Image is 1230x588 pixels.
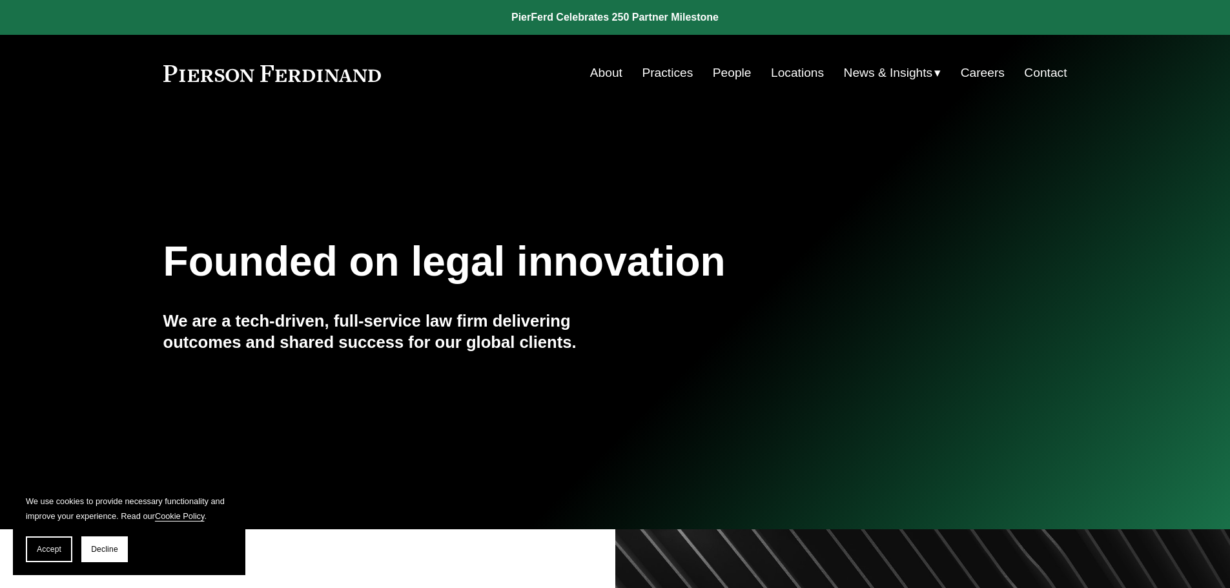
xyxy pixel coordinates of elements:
[844,62,933,85] span: News & Insights
[642,61,693,85] a: Practices
[26,494,232,523] p: We use cookies to provide necessary functionality and improve your experience. Read our .
[37,545,61,554] span: Accept
[163,310,615,352] h4: We are a tech-driven, full-service law firm delivering outcomes and shared success for our global...
[13,481,245,575] section: Cookie banner
[26,536,72,562] button: Accept
[1024,61,1067,85] a: Contact
[961,61,1005,85] a: Careers
[844,61,941,85] a: folder dropdown
[771,61,824,85] a: Locations
[81,536,128,562] button: Decline
[713,61,752,85] a: People
[590,61,622,85] a: About
[155,511,205,521] a: Cookie Policy
[163,238,917,285] h1: Founded on legal innovation
[91,545,118,554] span: Decline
